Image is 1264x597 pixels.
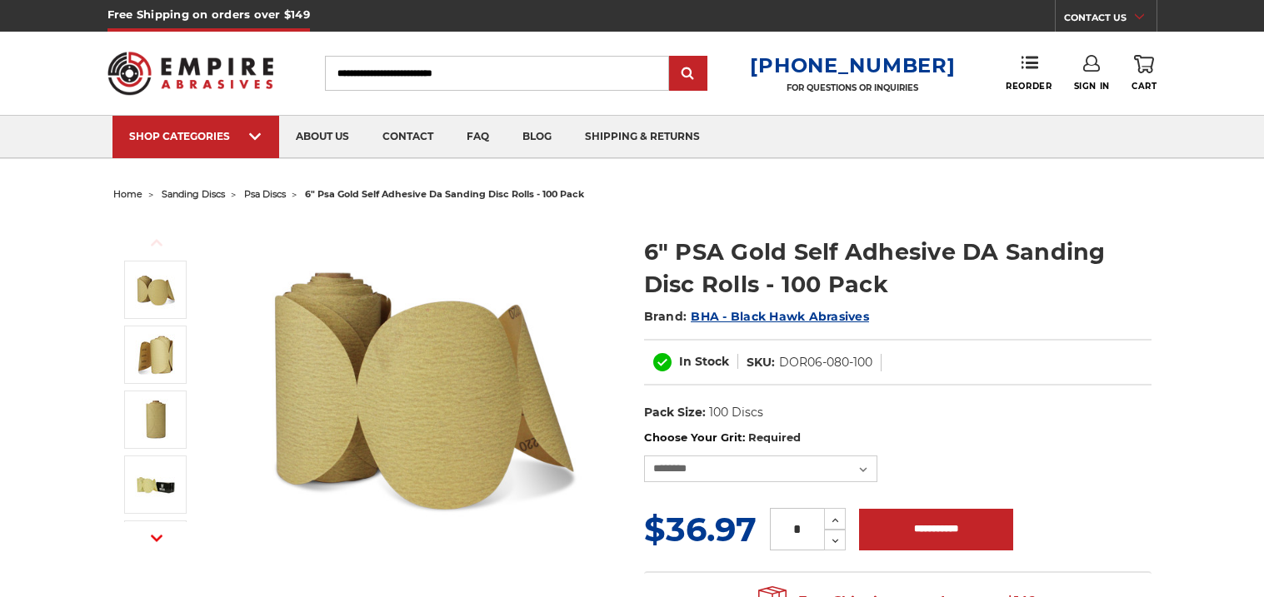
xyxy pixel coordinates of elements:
dd: 100 Discs [709,404,763,421]
img: 6" Roll of Gold PSA Discs [135,334,177,376]
p: FOR QUESTIONS OR INQUIRIES [750,82,955,93]
h1: 6" PSA Gold Self Adhesive DA Sanding Disc Rolls - 100 Pack [644,236,1152,301]
a: Cart [1132,55,1157,92]
dt: Pack Size: [644,404,706,421]
a: home [113,188,142,200]
button: Next [137,520,177,555]
dd: DOR06-080-100 [779,354,872,371]
a: Reorder [1006,55,1052,91]
div: SHOP CATEGORIES [129,130,262,142]
a: [PHONE_NUMBER] [750,53,955,77]
a: CONTACT US [1064,8,1157,32]
img: 6" Sticky Backed Sanding Discs [135,399,177,440]
span: Reorder [1006,81,1052,92]
span: Sign In [1074,81,1110,92]
dt: SKU: [747,354,775,371]
button: Previous [137,225,177,261]
a: shipping & returns [568,116,717,158]
input: Submit [672,57,705,91]
a: about us [279,116,366,158]
label: Choose Your Grit: [644,430,1152,446]
span: $36.97 [644,509,757,550]
span: In Stock [679,354,729,369]
span: Cart [1132,81,1157,92]
small: Required [748,430,801,444]
a: psa discs [244,188,286,200]
a: BHA - Black Hawk Abrasives [691,309,869,324]
a: blog [506,116,568,158]
img: Black Hawk Abrasives 6" Gold Sticky Back PSA Discs [135,464,177,505]
img: 6" DA Sanding Discs on a Roll [135,269,177,311]
a: sanding discs [162,188,225,200]
span: 6" psa gold self adhesive da sanding disc rolls - 100 pack [305,188,584,200]
img: Empire Abrasives [107,41,274,106]
img: 6" DA Sanding Discs on a Roll [256,218,589,551]
span: Brand: [644,309,687,324]
a: faq [450,116,506,158]
a: contact [366,116,450,158]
